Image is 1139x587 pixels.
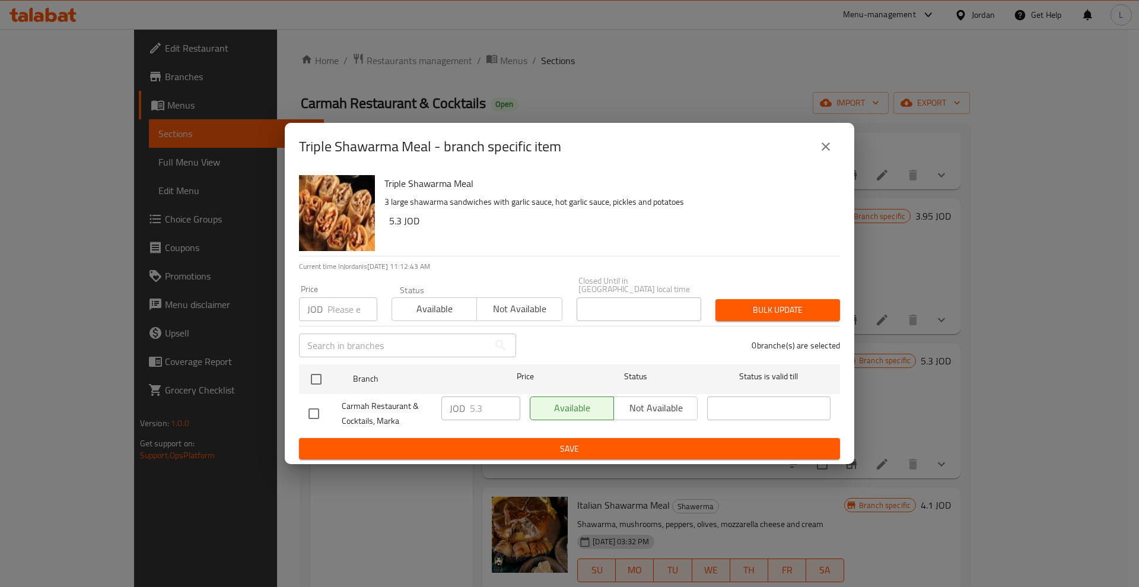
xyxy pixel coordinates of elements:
[342,399,432,429] span: Carmah Restaurant & Cocktails, Marka
[574,369,698,384] span: Status
[389,212,831,229] h6: 5.3 JOD
[482,300,557,318] span: Not available
[392,297,477,321] button: Available
[715,299,840,321] button: Bulk update
[299,334,489,357] input: Search in branches
[450,401,465,415] p: JOD
[384,195,831,210] p: 3 large shawarma sandwiches with garlic sauce, hot garlic sauce, pickles and potatoes
[299,261,840,272] p: Current time in Jordan is [DATE] 11:12:43 AM
[752,339,840,351] p: 0 branche(s) are selected
[384,175,831,192] h6: Triple Shawarma Meal
[470,396,520,420] input: Please enter price
[299,137,561,156] h2: Triple Shawarma Meal - branch specific item
[476,297,562,321] button: Not available
[707,369,831,384] span: Status is valid till
[299,175,375,251] img: Triple Shawarma Meal
[397,300,472,318] span: Available
[353,372,476,386] span: Branch
[725,303,831,318] span: Bulk update
[308,442,831,456] span: Save
[307,302,323,316] p: JOD
[486,369,565,384] span: Price
[299,438,840,460] button: Save
[812,132,840,161] button: close
[327,297,377,321] input: Please enter price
